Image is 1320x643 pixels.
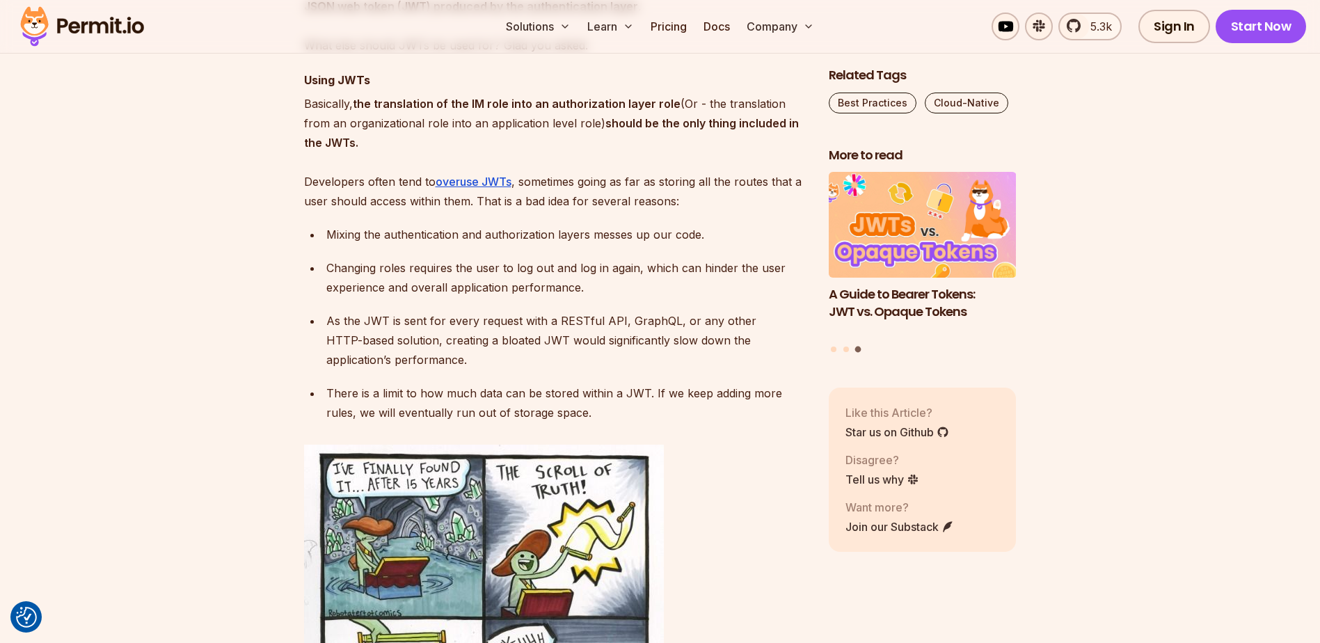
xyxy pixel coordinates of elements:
[829,147,1017,164] h2: More to read
[16,607,37,628] img: Revisit consent button
[326,383,806,422] p: There is a limit to how much data can be stored within a JWT. If we keep adding more rules, we wi...
[16,607,37,628] button: Consent Preferences
[829,173,1017,338] a: A Guide to Bearer Tokens: JWT vs. Opaque TokensA Guide to Bearer Tokens: JWT vs. Opaque Tokens
[304,73,370,87] strong: Using JWTs
[500,13,576,40] button: Solutions
[845,518,954,535] a: Join our Substack
[1138,10,1210,43] a: Sign In
[1216,10,1307,43] a: Start Now
[831,347,836,352] button: Go to slide 1
[829,173,1017,355] div: Posts
[741,13,820,40] button: Company
[829,67,1017,84] h2: Related Tags
[829,173,1017,338] li: 3 of 3
[925,93,1008,113] a: Cloud-Native
[326,311,806,370] p: As the JWT is sent for every request with a RESTful API, GraphQL, or any other HTTP-based solutio...
[829,173,1017,278] img: A Guide to Bearer Tokens: JWT vs. Opaque Tokens
[14,3,150,50] img: Permit logo
[845,471,919,488] a: Tell us why
[436,175,511,189] a: overuse JWTs
[1058,13,1122,40] a: 5.3k
[829,93,916,113] a: Best Practices
[698,13,735,40] a: Docs
[845,404,949,421] p: Like this Article?
[582,13,639,40] button: Learn
[855,347,861,353] button: Go to slide 3
[304,94,806,211] p: Basically, (Or - the translation from an organizational role into an application level role) Deve...
[843,347,849,352] button: Go to slide 2
[645,13,692,40] a: Pricing
[353,97,681,111] strong: the translation of the IM role into an authorization layer role
[845,424,949,440] a: Star us on Github
[845,499,954,516] p: Want more?
[845,452,919,468] p: Disagree?
[326,258,806,297] p: Changing roles requires the user to log out and log in again, which can hinder the user experienc...
[326,225,806,244] p: Mixing the authentication and authorization layers messes up our code.
[829,286,1017,321] h3: A Guide to Bearer Tokens: JWT vs. Opaque Tokens
[1082,18,1112,35] span: 5.3k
